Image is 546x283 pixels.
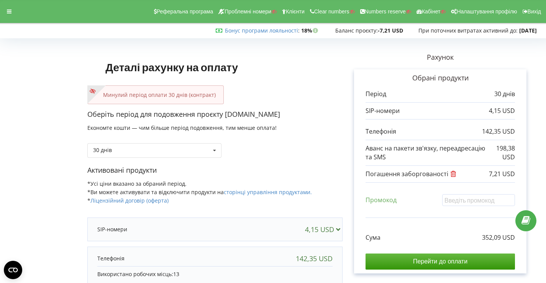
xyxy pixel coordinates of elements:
span: Налаштування профілю [457,8,517,15]
span: Кабінет [422,8,441,15]
p: 7,21 USD [489,170,515,178]
p: 30 днів [494,90,515,98]
p: Погашення заборгованості [366,170,458,178]
p: 352,09 USD [482,233,515,242]
p: Рахунок [343,52,538,62]
span: Проблемні номери [225,8,271,15]
p: SIP-номери [366,106,400,115]
div: 142,35 USD [296,255,333,262]
a: Бонус програми лояльності [225,27,298,34]
input: Перейти до оплати [366,254,515,270]
a: Ліцензійний договір (оферта) [90,197,169,204]
input: Введіть промокод [442,194,515,206]
button: Open CMP widget [4,261,22,279]
p: 142,35 USD [482,127,515,136]
div: 4,15 USD [305,226,344,233]
span: Numbers reserve [365,8,406,15]
span: 13 [173,270,179,278]
a: сторінці управління продуктами. [224,188,312,196]
p: 4,15 USD [489,106,515,115]
p: SIP-номери [97,226,127,233]
p: Використано робочих місць: [97,270,333,278]
span: : [225,27,300,34]
span: Clear numbers [314,8,349,15]
p: Аванс на пакети зв'язку, переадресацію та SMS [366,144,487,162]
div: 30 днів [93,147,112,153]
p: Телефонія [366,127,396,136]
span: *Усі ціни вказано за обраний період. [87,180,187,187]
p: Промокод [366,196,397,204]
p: 198,38 USD [487,144,515,162]
p: Період [366,90,386,98]
span: При поточних витратах активний до: [418,27,518,34]
span: Клієнти [286,8,305,15]
p: Телефонія [97,255,125,262]
p: Оберіть період для подовження проєкту [DOMAIN_NAME] [87,110,343,119]
span: Реферальна програма [157,8,213,15]
p: Обрані продукти [366,73,515,83]
p: Минулий період оплати 30 днів (контракт) [95,91,216,99]
span: Баланс проєкту: [335,27,378,34]
span: Економте кошти — чим більше період подовження, тим менше оплата! [87,124,277,131]
strong: 18% [301,27,320,34]
strong: [DATE] [519,27,537,34]
span: *Ви можете активувати та відключити продукти на [87,188,312,196]
p: Активовані продукти [87,165,343,175]
span: Вихід [528,8,541,15]
p: Сума [366,233,380,242]
strong: -7,21 USD [378,27,403,34]
h1: Деталі рахунку на оплату [87,49,256,85]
